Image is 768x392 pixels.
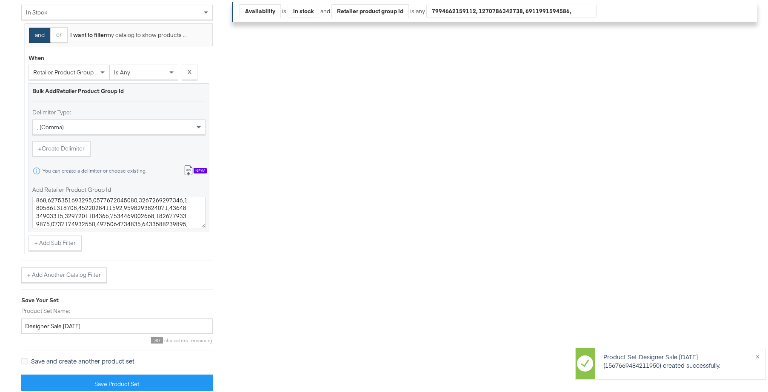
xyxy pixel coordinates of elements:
span: in stock [26,7,47,14]
div: and [320,3,597,17]
textarea: 8501480035759,7085483909675,0916028501389,7844645380770,8805494735330,0953869503388,2553933357584... [32,195,206,227]
div: in stock [288,3,319,16]
div: New [194,166,207,172]
div: 7994662159112, 1270786342738, 6911991594586, 9098938476433, 4627494335475, 5317631496625, 7548380... [427,3,596,16]
span: × [756,349,759,359]
label: Product Set Name: [21,305,213,313]
div: You can create a delimiter or choose existing. [42,166,147,172]
span: retailer product group id [33,67,100,74]
div: Availability [240,3,280,16]
span: , (comma) [37,122,64,129]
span: 80 [151,335,163,342]
label: Add Retailer Product Group Id [32,184,206,192]
button: X [182,63,197,78]
div: Bulk Add Retailer Product Group Id [32,85,206,94]
strong: + [38,143,42,151]
div: Save Your Set [21,295,213,303]
p: Product Set Designer Sale [DATE] (1567669484211950) created successfully. [603,351,755,368]
button: + Add Sub Filter [29,234,82,249]
button: + Add Another Catalog Filter [21,266,107,281]
input: Give your set a descriptive name [21,317,213,332]
div: is any [409,6,426,14]
div: is [281,6,288,14]
button: Save Product Set [21,373,213,392]
div: Retailer product group id [332,3,408,16]
div: my catalog to show products ... [68,29,187,37]
div: characters remaining [21,335,213,342]
span: is any [114,67,130,74]
button: or [50,26,68,41]
strong: X [188,66,191,74]
button: × [750,347,765,362]
button: New [177,162,213,177]
button: and [29,26,51,41]
button: +Create Delimiter [32,139,91,155]
span: Save and create another product set [31,355,134,364]
label: Delimiter Type: [32,107,206,115]
strong: I want to filter [70,29,106,37]
div: When [29,52,44,60]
